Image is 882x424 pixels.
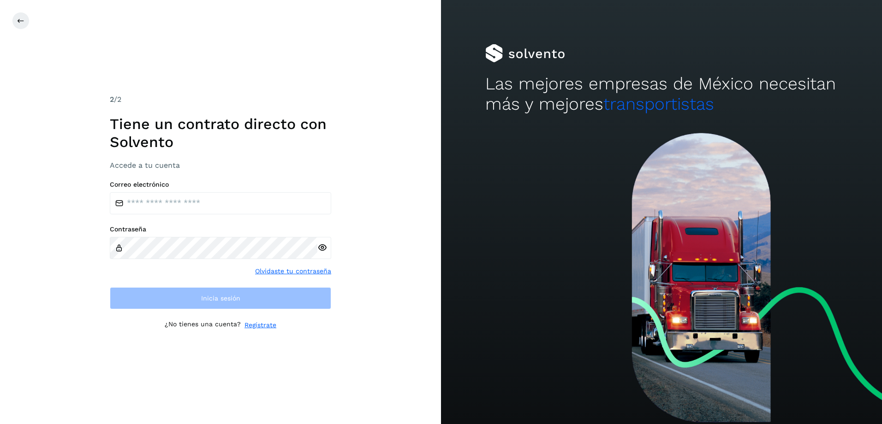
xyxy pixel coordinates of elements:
h3: Accede a tu cuenta [110,161,331,170]
h2: Las mejores empresas de México necesitan más y mejores [485,74,838,115]
span: transportistas [603,94,714,114]
h1: Tiene un contrato directo con Solvento [110,115,331,151]
label: Contraseña [110,225,331,233]
span: Inicia sesión [201,295,240,301]
a: Regístrate [244,320,276,330]
button: Inicia sesión [110,287,331,309]
div: /2 [110,94,331,105]
a: Olvidaste tu contraseña [255,266,331,276]
span: 2 [110,95,114,104]
label: Correo electrónico [110,181,331,188]
p: ¿No tienes una cuenta? [165,320,241,330]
